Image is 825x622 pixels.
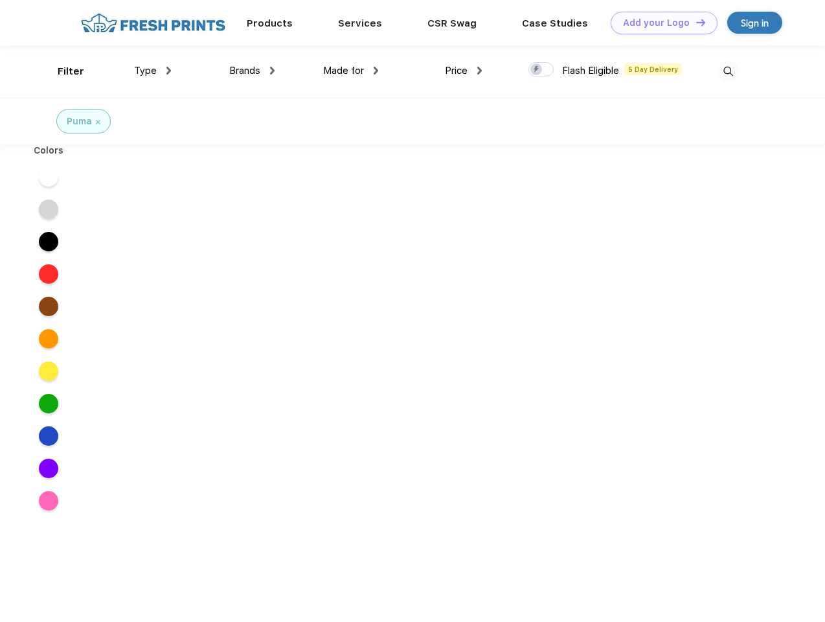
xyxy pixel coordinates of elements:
[166,67,171,75] img: dropdown.png
[741,16,769,30] div: Sign in
[77,12,229,34] img: fo%20logo%202.webp
[323,65,364,76] span: Made for
[134,65,157,76] span: Type
[623,17,690,29] div: Add your Logo
[624,63,682,75] span: 5 Day Delivery
[247,17,293,29] a: Products
[445,65,468,76] span: Price
[562,65,619,76] span: Flash Eligible
[696,19,705,26] img: DT
[24,144,74,157] div: Colors
[427,17,477,29] a: CSR Swag
[58,64,84,79] div: Filter
[67,115,92,128] div: Puma
[727,12,782,34] a: Sign in
[718,61,739,82] img: desktop_search.svg
[229,65,260,76] span: Brands
[477,67,482,75] img: dropdown.png
[338,17,382,29] a: Services
[270,67,275,75] img: dropdown.png
[374,67,378,75] img: dropdown.png
[96,120,100,124] img: filter_cancel.svg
